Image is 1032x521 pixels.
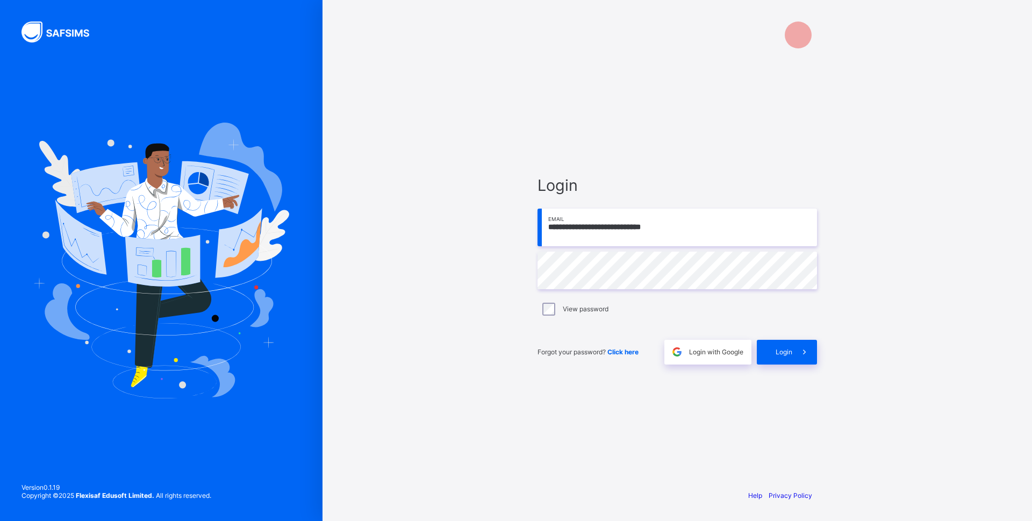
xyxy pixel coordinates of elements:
a: Click here [607,348,639,356]
strong: Flexisaf Edusoft Limited. [76,491,154,499]
span: Version 0.1.19 [21,483,211,491]
label: View password [563,305,608,313]
span: Login with Google [689,348,743,356]
a: Help [748,491,762,499]
img: google.396cfc9801f0270233282035f929180a.svg [671,346,683,358]
img: SAFSIMS Logo [21,22,102,42]
span: Forgot your password? [537,348,639,356]
a: Privacy Policy [769,491,812,499]
span: Copyright © 2025 All rights reserved. [21,491,211,499]
span: Login [537,176,817,195]
img: Hero Image [33,123,289,398]
span: Login [776,348,792,356]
